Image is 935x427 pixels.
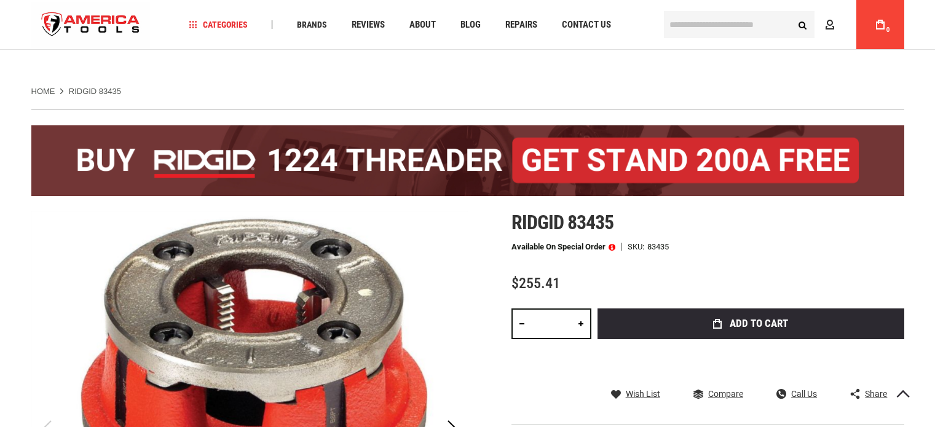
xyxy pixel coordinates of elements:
[189,20,248,29] span: Categories
[31,125,904,196] img: BOGO: Buy the RIDGID® 1224 Threader (26092), get the 92467 200A Stand FREE!
[346,17,390,33] a: Reviews
[628,243,647,251] strong: SKU
[505,20,537,29] span: Repairs
[404,17,441,33] a: About
[865,390,887,398] span: Share
[886,26,890,33] span: 0
[556,17,617,33] a: Contact Us
[31,2,151,48] img: America Tools
[791,13,815,36] button: Search
[511,275,560,292] span: $255.41
[511,211,613,234] span: Ridgid 83435
[611,388,660,399] a: Wish List
[708,390,743,398] span: Compare
[626,390,660,398] span: Wish List
[69,87,121,96] strong: RIDGID 83435
[460,20,481,29] span: Blog
[791,390,817,398] span: Call Us
[647,243,669,251] div: 83435
[776,388,817,399] a: Call Us
[693,388,743,399] a: Compare
[409,20,436,29] span: About
[598,308,904,339] button: Add to Cart
[455,17,486,33] a: Blog
[352,20,385,29] span: Reviews
[511,243,615,251] p: Available on Special Order
[31,2,151,48] a: store logo
[562,20,611,29] span: Contact Us
[291,17,333,33] a: Brands
[183,17,253,33] a: Categories
[730,318,788,329] span: Add to Cart
[500,17,543,33] a: Repairs
[31,86,55,97] a: Home
[297,20,327,29] span: Brands
[595,343,907,348] iframe: Secure express checkout frame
